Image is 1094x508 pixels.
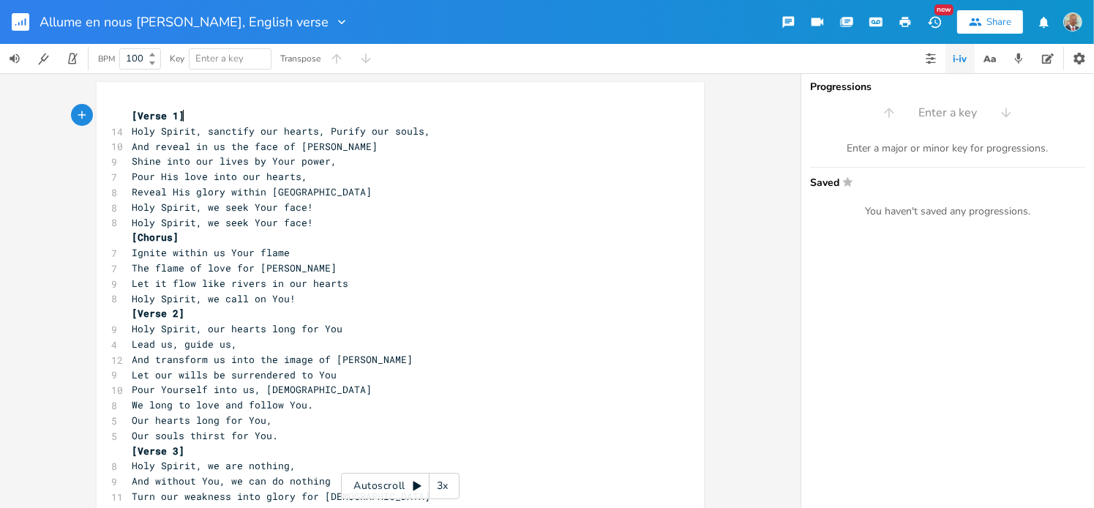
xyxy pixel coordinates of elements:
button: New [920,9,949,35]
button: Share [957,10,1023,34]
span: Holy Spirit, we are nothing, [132,459,296,472]
span: Holy Spirit, sanctify our hearts, Purify our souls, [132,124,430,138]
div: Enter a major or minor key for progressions. [810,142,1085,155]
div: Autoscroll [341,473,460,499]
div: BPM [98,55,115,63]
span: Reveal His glory within [GEOGRAPHIC_DATA] [132,185,372,198]
div: Transpose [280,54,321,63]
span: Our hearts long for You, [132,414,272,427]
span: The flame of love for [PERSON_NAME] [132,261,337,274]
span: Holy Spirit, our hearts long for You [132,322,342,335]
span: Shine into our lives by Your power, [132,154,337,168]
span: Our souls thirst for You. [132,429,278,442]
span: Pour His love into our hearts, [132,170,307,183]
span: Saved [810,176,1076,187]
span: Turn our weakness into glory for [DEMOGRAPHIC_DATA] [132,490,430,503]
span: Holy Spirit, we seek Your face! [132,216,313,229]
span: Lead us, guide us, [132,337,237,351]
span: And transform us into the image of [PERSON_NAME] [132,353,413,366]
img: NODJIBEYE CHERUBIN [1063,12,1082,31]
div: 3x [430,473,456,499]
div: You haven't saved any progressions. [810,205,1085,218]
span: Allume en nous [PERSON_NAME], English verse [40,15,329,29]
span: [Verse 3] [132,444,184,457]
span: [Verse 2] [132,307,184,320]
span: Let our wills be surrendered to You [132,368,337,381]
span: [Chorus] [132,231,179,244]
span: Holy Spirit, we seek Your face! [132,201,313,214]
span: [Verse 1] [132,109,184,122]
span: Enter a key [918,105,977,122]
span: Ignite within us Your flame [132,246,290,259]
div: Key [170,54,184,63]
span: And reveal in us the face of [PERSON_NAME] [132,140,378,153]
span: Holy Spirit, we call on You! [132,292,296,305]
span: We long to love and follow You. [132,398,313,411]
span: And without You, we can do nothing [132,474,331,488]
span: Enter a key [195,52,244,65]
span: Pour Yourself into us, [DEMOGRAPHIC_DATA] [132,383,372,396]
div: Share [986,15,1011,29]
span: Let it flow like rivers in our hearts [132,277,348,290]
div: Progressions [810,82,1085,92]
div: New [934,4,953,15]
